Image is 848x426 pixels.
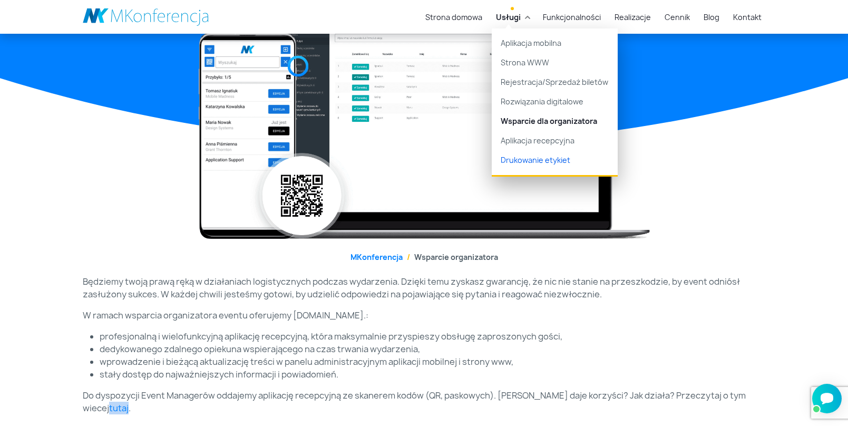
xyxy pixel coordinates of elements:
[109,402,129,414] a: tutaj
[492,150,618,175] a: Drukowanie etykiet
[660,7,694,27] a: Cennik
[403,251,498,263] li: Wsparcie organizatora
[729,7,766,27] a: Kontakt
[83,309,766,322] p: W ramach wsparcia organizatora eventu oferujemy [DOMAIN_NAME].:
[100,330,766,343] li: profesjonalną i wielofunkcyjną aplikację recepcyjną, która maksymalnie przyspieszy obsługę zapros...
[492,7,525,27] a: Usługi
[421,7,486,27] a: Strona domowa
[83,389,766,414] p: Do dyspozycji Event Managerów oddajemy aplikację recepcyjną ze skanerem kodów (QR, paskowych). [P...
[100,355,766,368] li: wprowadzenie i bieżącą aktualizację treści w panelu administracyjnym aplikacji mobilnej i strony ...
[492,131,618,150] a: Aplikacja recepcyjna
[492,92,618,111] a: Rozwiązania digitalowe
[83,251,766,263] nav: breadcrumb
[199,1,650,239] img: Wsparcie organizatora
[83,275,766,301] p: Będziemy twoją prawą ręką w działaniach logistycznych podczas wydarzenia. Dzięki temu zyskasz gwa...
[699,7,724,27] a: Blog
[492,111,618,131] a: Wsparcie dla organizatora
[350,252,403,262] a: MKonferencja
[539,7,605,27] a: Funkcjonalności
[492,72,618,92] a: Rejestracja/Sprzedaż biletów
[287,56,308,77] img: Graficzny element strony
[610,7,655,27] a: Realizacje
[100,368,766,381] li: stały dostęp do najważniejszych informacji i powiadomień.
[492,53,618,72] a: Strona WWW
[812,384,842,413] iframe: Smartsupp widget button
[100,343,766,355] li: dedykowanego zdalnego opiekuna wspierającego na czas trwania wydarzenia,
[492,28,618,53] a: Aplikacja mobilna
